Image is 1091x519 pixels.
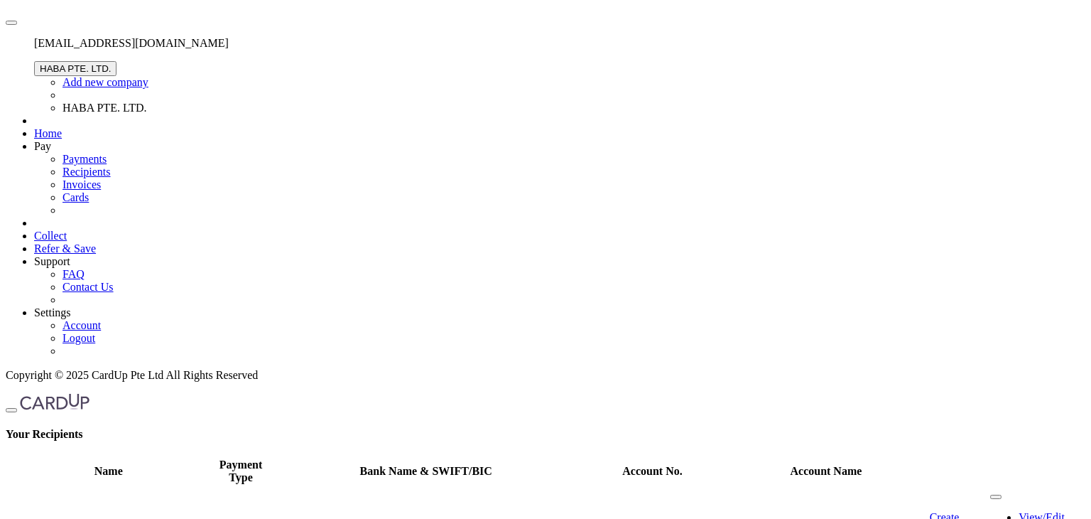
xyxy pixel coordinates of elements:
a: Add new company [63,76,148,88]
th: Bank Name & SWIFT/BIC [272,458,580,485]
a: Refer & Save [34,242,96,255]
a: Payments [63,153,107,165]
ul: HABA PTE. LTD. [34,76,1085,114]
a: Invoices [63,178,101,191]
h4: Your Recipients [6,428,1085,441]
th: Account No. [582,458,723,485]
th: Account Name [724,458,928,485]
a: HABA PTE. LTD. [63,102,147,114]
a: Support [34,255,70,267]
a: Recipients [63,166,111,178]
a: Home [34,127,62,139]
img: CardUp [20,393,89,410]
a: Logout [63,332,95,344]
th: Name [7,458,210,485]
p: [EMAIL_ADDRESS][DOMAIN_NAME] [34,37,1085,50]
th: Payment Type [212,458,271,485]
img: CardUp [20,6,89,23]
a: Account [63,319,101,331]
a: Settings [34,306,71,319]
a: FAQ [63,268,85,280]
a: Pay [34,140,51,152]
button: HABA PTE. LTD. [34,61,116,76]
p: Copyright © 2025 CardUp Pte Ltd All Rights Reserved [6,369,1085,382]
iframe: Opens a widget where you can find more information [1000,476,1077,512]
a: Contact Us [63,281,114,293]
a: Cards [63,191,89,203]
a: Collect [34,230,67,242]
span: HABA PTE. LTD. [40,63,111,74]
